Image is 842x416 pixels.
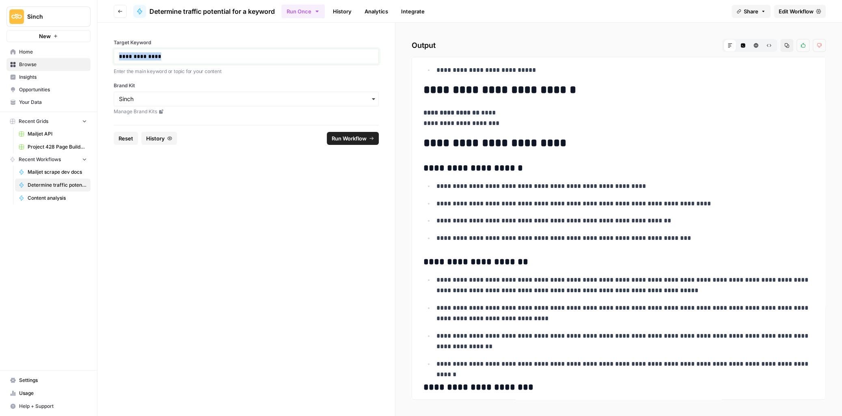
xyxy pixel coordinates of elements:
[119,95,374,103] input: Sinch
[27,13,76,21] span: Sinch
[6,115,91,127] button: Recent Grids
[19,99,87,106] span: Your Data
[779,7,814,15] span: Edit Workflow
[328,5,356,18] a: History
[28,194,87,202] span: Content analysis
[28,181,87,189] span: Determine traffic potential for a keyword
[19,118,48,125] span: Recent Grids
[744,7,758,15] span: Share
[15,127,91,140] a: Mailjet API
[114,67,379,75] p: Enter the main keyword or topic for your content
[146,134,165,142] span: History
[15,192,91,205] a: Content analysis
[732,5,771,18] button: Share
[6,45,91,58] a: Home
[15,179,91,192] a: Determine traffic potential for a keyword
[133,5,275,18] a: Determine traffic potential for a keyword
[19,86,87,93] span: Opportunities
[9,9,24,24] img: Sinch Logo
[19,377,87,384] span: Settings
[327,132,379,145] button: Run Workflow
[39,32,51,40] span: New
[6,6,91,27] button: Workspace: Sinch
[15,166,91,179] a: Mailjet scrape dev docs
[6,58,91,71] a: Browse
[774,5,826,18] a: Edit Workflow
[114,132,138,145] button: Reset
[114,39,379,46] label: Target Keyword
[114,108,379,115] a: Manage Brand Kits
[396,5,430,18] a: Integrate
[281,4,325,18] button: Run Once
[332,134,367,142] span: Run Workflow
[149,6,275,16] span: Determine traffic potential for a keyword
[6,71,91,84] a: Insights
[19,73,87,81] span: Insights
[28,130,87,138] span: Mailjet API
[19,61,87,68] span: Browse
[6,30,91,42] button: New
[6,83,91,96] a: Opportunities
[19,156,61,163] span: Recent Workflows
[19,48,87,56] span: Home
[412,39,826,52] h2: Output
[119,134,133,142] span: Reset
[6,96,91,109] a: Your Data
[19,390,87,397] span: Usage
[28,168,87,176] span: Mailjet scrape dev docs
[6,400,91,413] button: Help + Support
[15,140,91,153] a: Project 428 Page Builder Tracker (NEW)
[6,374,91,387] a: Settings
[6,387,91,400] a: Usage
[6,153,91,166] button: Recent Workflows
[28,143,87,151] span: Project 428 Page Builder Tracker (NEW)
[114,82,379,89] label: Brand Kit
[360,5,393,18] a: Analytics
[19,403,87,410] span: Help + Support
[141,132,177,145] button: History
